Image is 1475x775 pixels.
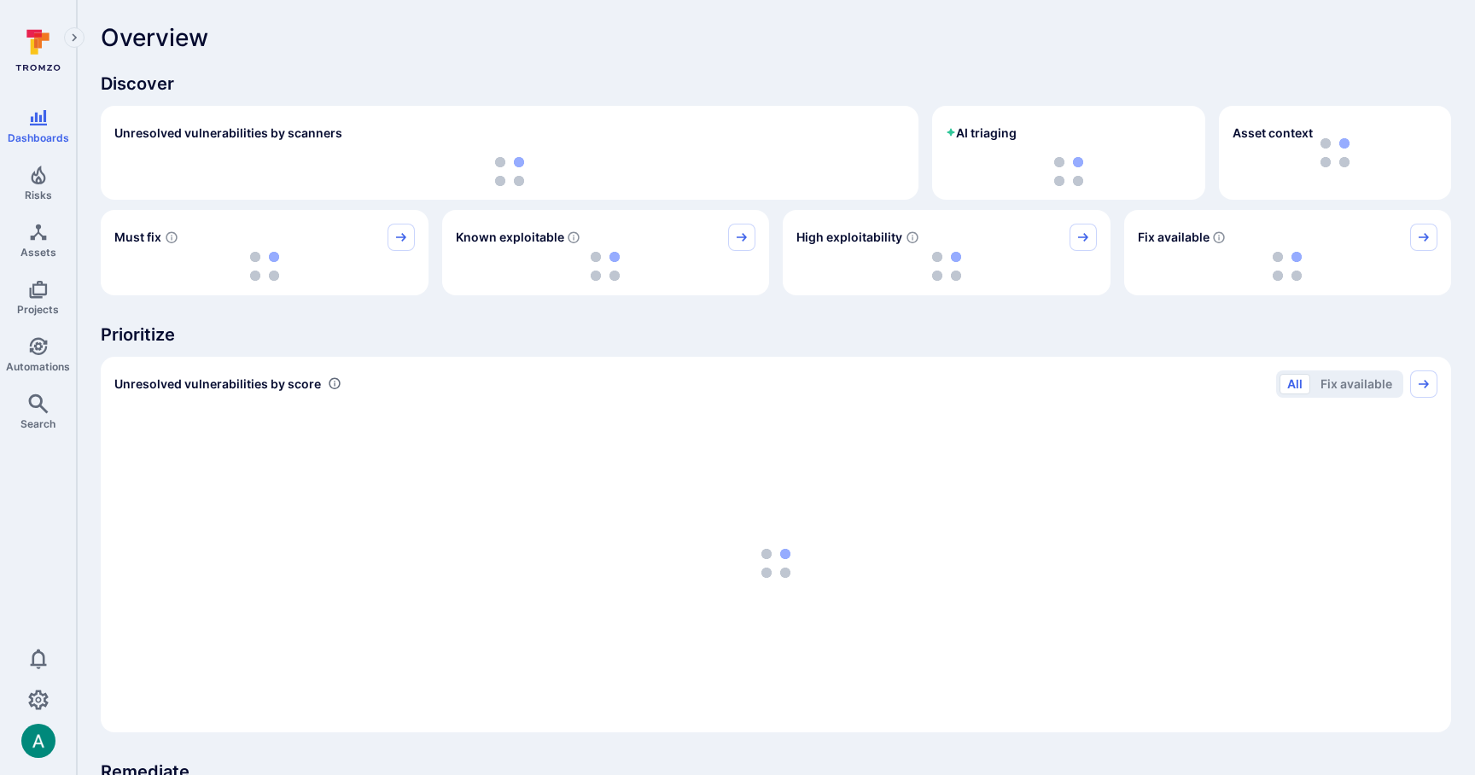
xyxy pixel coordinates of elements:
[114,229,161,246] span: Must fix
[114,376,321,393] span: Unresolved vulnerabilities by score
[567,230,580,244] svg: Confirmed exploitable by KEV
[1212,230,1226,244] svg: Vulnerabilities with fix available
[796,229,902,246] span: High exploitability
[442,210,770,295] div: Known exploitable
[68,31,80,45] i: Expand navigation menu
[1233,125,1313,142] span: Asset context
[25,189,52,201] span: Risks
[21,724,55,758] img: ACg8ocLSa5mPYBaXNx3eFu_EmspyJX0laNWN7cXOFirfQ7srZveEpg=s96-c
[1124,210,1452,295] div: Fix available
[1280,374,1310,394] button: All
[250,252,279,281] img: Loading...
[64,27,85,48] button: Expand navigation menu
[783,210,1111,295] div: High exploitability
[1313,374,1400,394] button: Fix available
[1138,251,1438,282] div: loading spinner
[114,251,415,282] div: loading spinner
[946,125,1017,142] h2: AI triaging
[495,157,524,186] img: Loading...
[946,157,1192,186] div: loading spinner
[328,375,341,393] div: Number of vulnerabilities in status 'Open' 'Triaged' and 'In process' grouped by score
[591,252,620,281] img: Loading...
[101,210,429,295] div: Must fix
[1054,157,1083,186] img: Loading...
[114,125,342,142] h2: Unresolved vulnerabilities by scanners
[20,417,55,430] span: Search
[114,157,905,186] div: loading spinner
[17,303,59,316] span: Projects
[456,229,564,246] span: Known exploitable
[906,230,919,244] svg: EPSS score ≥ 0.7
[1138,229,1210,246] span: Fix available
[1273,252,1302,281] img: Loading...
[101,24,208,51] span: Overview
[21,724,55,758] div: Arjan Dehar
[165,230,178,244] svg: Risk score >=40 , missed SLA
[6,360,70,373] span: Automations
[932,252,961,281] img: Loading...
[8,131,69,144] span: Dashboards
[20,246,56,259] span: Assets
[114,408,1437,719] div: loading spinner
[761,549,790,578] img: Loading...
[456,251,756,282] div: loading spinner
[101,323,1451,347] span: Prioritize
[101,72,1451,96] span: Discover
[796,251,1097,282] div: loading spinner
